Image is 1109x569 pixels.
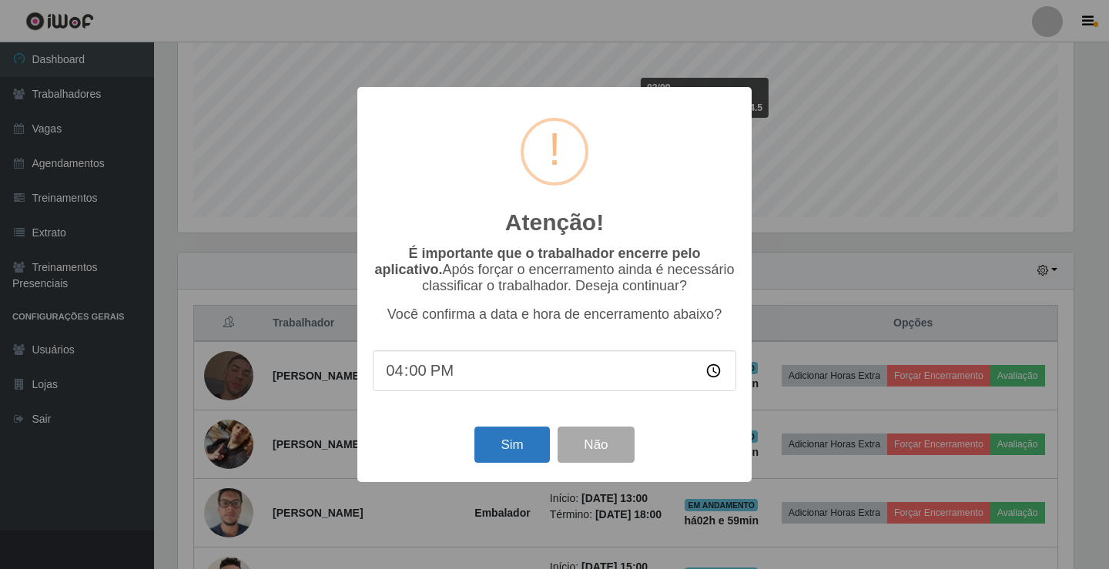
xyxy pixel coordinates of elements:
h2: Atenção! [505,209,604,236]
p: Você confirma a data e hora de encerramento abaixo? [373,306,736,323]
p: Após forçar o encerramento ainda é necessário classificar o trabalhador. Deseja continuar? [373,246,736,294]
b: É importante que o trabalhador encerre pelo aplicativo. [374,246,700,277]
button: Não [558,427,634,463]
button: Sim [474,427,549,463]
